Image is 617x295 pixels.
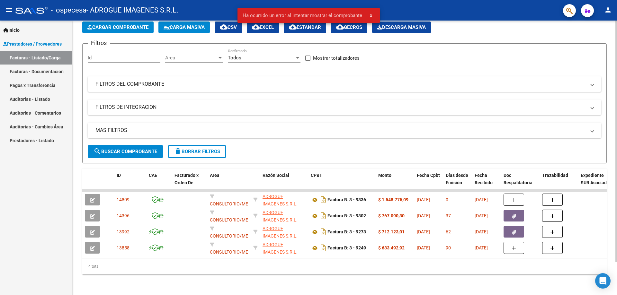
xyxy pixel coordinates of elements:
[414,169,443,197] datatable-header-cell: Fecha Cpbt
[446,213,451,218] span: 37
[595,273,611,289] div: Open Intercom Messenger
[114,169,146,197] datatable-header-cell: ID
[88,39,110,48] h3: Filtros
[95,127,586,134] mat-panel-title: MAS FILTROS
[313,54,360,62] span: Mostrar totalizadores
[472,169,501,197] datatable-header-cell: Fecha Recibido
[210,194,261,206] span: CONSULTORIO/MEDICOS
[542,173,568,178] span: Trazabilidad
[220,24,237,30] span: CSV
[417,245,430,250] span: [DATE]
[376,169,414,197] datatable-header-cell: Monto
[3,40,62,48] span: Prestadores / Proveedores
[228,55,241,61] span: Todos
[378,245,405,250] strong: $ 633.492,92
[165,55,217,61] span: Area
[370,13,372,18] span: x
[417,229,430,234] span: [DATE]
[308,169,376,197] datatable-header-cell: CPBT
[327,213,366,219] strong: Factura B: 3 - 9302
[378,213,405,218] strong: $ 767.090,30
[86,3,178,17] span: - ADROGUE IMAGENES S.R.L.
[87,24,148,30] span: Cargar Comprobante
[210,210,261,222] span: CONSULTORIO/MEDICOS
[5,6,13,14] mat-icon: menu
[174,173,199,185] span: Facturado x Orden De
[319,211,327,221] i: Descargar documento
[319,227,327,237] i: Descargar documento
[215,22,242,33] button: CSV
[578,169,613,197] datatable-header-cell: Expediente SUR Asociado
[327,230,366,235] strong: Factura B: 3 - 9273
[149,173,157,178] span: CAE
[3,27,20,34] span: Inicio
[263,241,306,255] div: 30714334723
[207,169,251,197] datatable-header-cell: Area
[82,22,154,33] button: Cargar Comprobante
[146,169,172,197] datatable-header-cell: CAE
[158,22,210,33] button: Carga Masiva
[443,169,472,197] datatable-header-cell: Días desde Emisión
[263,225,306,239] div: 30714334723
[117,197,130,202] span: 14809
[117,229,130,234] span: 13992
[417,197,430,202] span: [DATE]
[378,173,391,178] span: Monto
[117,245,130,250] span: 13858
[95,81,586,88] mat-panel-title: FILTROS DEL COMPROBANTE
[263,226,298,239] span: ADROGUE IMAGENES S.R.L.
[581,173,609,185] span: Expediente SUR Asociado
[95,104,586,111] mat-panel-title: FILTROS DE INTEGRACION
[117,173,121,178] span: ID
[243,12,362,19] span: Ha ocurrido un error al intentar mostrar el comprobante
[446,229,451,234] span: 62
[263,194,298,206] span: ADROGUE IMAGENES S.R.L.
[88,76,601,92] mat-expansion-panel-header: FILTROS DEL COMPROBANTE
[504,173,532,185] span: Doc Respaldatoria
[501,169,540,197] datatable-header-cell: Doc Respaldatoria
[263,210,298,222] span: ADROGUE IMAGENES S.R.L.
[174,147,182,155] mat-icon: delete
[174,149,220,154] span: Borrar Filtros
[475,229,488,234] span: [DATE]
[117,213,130,218] span: 14396
[88,100,601,115] mat-expansion-panel-header: FILTROS DE INTEGRACION
[475,197,488,202] span: [DATE]
[263,173,289,178] span: Razón Social
[220,23,228,31] mat-icon: cloud_download
[263,193,306,206] div: 30714334723
[540,169,578,197] datatable-header-cell: Trazabilidad
[311,173,322,178] span: CPBT
[475,173,493,185] span: Fecha Recibido
[604,6,612,14] mat-icon: person
[88,123,601,138] mat-expansion-panel-header: MAS FILTROS
[164,24,205,30] span: Carga Masiva
[319,243,327,253] i: Descargar documento
[365,10,377,21] button: x
[378,197,408,202] strong: $ 1.548.775,09
[168,145,226,158] button: Borrar Filtros
[260,169,308,197] datatable-header-cell: Razón Social
[446,197,448,202] span: 0
[263,242,298,255] span: ADROGUE IMAGENES S.R.L.
[327,246,366,251] strong: Factura B: 3 - 9249
[172,169,207,197] datatable-header-cell: Facturado x Orden De
[210,173,219,178] span: Area
[210,226,261,239] span: CONSULTORIO/MEDICOS
[377,24,426,30] span: Descarga Masiva
[88,145,163,158] button: Buscar Comprobante
[417,213,430,218] span: [DATE]
[378,229,405,234] strong: $ 712.123,01
[210,242,261,255] span: CONSULTORIO/MEDICOS
[475,213,488,218] span: [DATE]
[263,209,306,222] div: 30714334723
[475,245,488,250] span: [DATE]
[319,195,327,205] i: Descargar documento
[372,22,431,33] app-download-masive: Descarga masiva de comprobantes (adjuntos)
[82,258,607,274] div: 4 total
[327,197,366,203] strong: Factura B: 3 - 9336
[94,147,101,155] mat-icon: search
[446,245,451,250] span: 90
[417,173,440,178] span: Fecha Cpbt
[372,22,431,33] button: Descarga Masiva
